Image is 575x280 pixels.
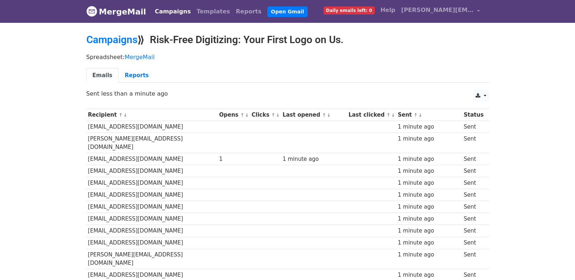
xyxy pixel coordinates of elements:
[233,4,264,19] a: Reports
[86,249,218,269] td: [PERSON_NAME][EMAIL_ADDRESS][DOMAIN_NAME]
[391,112,395,118] a: ↓
[86,34,137,46] a: Campaigns
[386,112,390,118] a: ↑
[401,6,474,14] span: [PERSON_NAME][EMAIL_ADDRESS][DOMAIN_NAME]
[414,112,418,118] a: ↑
[267,7,308,17] a: Open Gmail
[86,90,489,97] p: Sent less than a minute ago
[86,189,218,201] td: [EMAIL_ADDRESS][DOMAIN_NAME]
[462,109,485,121] th: Status
[86,213,218,225] td: [EMAIL_ADDRESS][DOMAIN_NAME]
[86,225,218,237] td: [EMAIL_ADDRESS][DOMAIN_NAME]
[276,112,280,118] a: ↓
[86,121,218,133] td: [EMAIL_ADDRESS][DOMAIN_NAME]
[271,112,275,118] a: ↑
[398,215,460,223] div: 1 minute ago
[418,112,422,118] a: ↓
[398,271,460,279] div: 1 minute ago
[378,3,398,17] a: Help
[398,123,460,131] div: 1 minute ago
[462,165,485,177] td: Sent
[86,68,119,83] a: Emails
[462,249,485,269] td: Sent
[347,109,396,121] th: Last clicked
[398,3,483,20] a: [PERSON_NAME][EMAIL_ADDRESS][DOMAIN_NAME]
[86,53,489,61] p: Spreadsheet:
[86,6,97,17] img: MergeMail logo
[86,237,218,249] td: [EMAIL_ADDRESS][DOMAIN_NAME]
[398,155,460,163] div: 1 minute ago
[123,112,127,118] a: ↓
[86,201,218,213] td: [EMAIL_ADDRESS][DOMAIN_NAME]
[283,155,345,163] div: 1 minute ago
[462,225,485,237] td: Sent
[86,165,218,177] td: [EMAIL_ADDRESS][DOMAIN_NAME]
[398,191,460,199] div: 1 minute ago
[86,177,218,189] td: [EMAIL_ADDRESS][DOMAIN_NAME]
[327,112,331,118] a: ↓
[398,227,460,235] div: 1 minute ago
[152,4,194,19] a: Campaigns
[462,213,485,225] td: Sent
[86,4,146,19] a: MergeMail
[462,177,485,189] td: Sent
[217,109,250,121] th: Opens
[86,153,218,165] td: [EMAIL_ADDRESS][DOMAIN_NAME]
[321,3,378,17] a: Daily emails left: 0
[462,153,485,165] td: Sent
[396,109,462,121] th: Sent
[398,179,460,187] div: 1 minute ago
[398,251,460,259] div: 1 minute ago
[240,112,244,118] a: ↑
[462,201,485,213] td: Sent
[462,237,485,249] td: Sent
[245,112,249,118] a: ↓
[219,155,248,163] div: 1
[86,109,218,121] th: Recipient
[194,4,233,19] a: Templates
[119,68,155,83] a: Reports
[281,109,347,121] th: Last opened
[250,109,281,121] th: Clicks
[398,135,460,143] div: 1 minute ago
[462,189,485,201] td: Sent
[86,133,218,153] td: [PERSON_NAME][EMAIL_ADDRESS][DOMAIN_NAME]
[398,239,460,247] div: 1 minute ago
[398,167,460,175] div: 1 minute ago
[119,112,123,118] a: ↑
[125,54,155,60] a: MergeMail
[322,112,326,118] a: ↑
[86,34,489,46] h2: ⟫ Risk-Free Digitizing: Your First Logo on Us.
[462,121,485,133] td: Sent
[324,7,375,14] span: Daily emails left: 0
[398,203,460,211] div: 1 minute ago
[462,133,485,153] td: Sent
